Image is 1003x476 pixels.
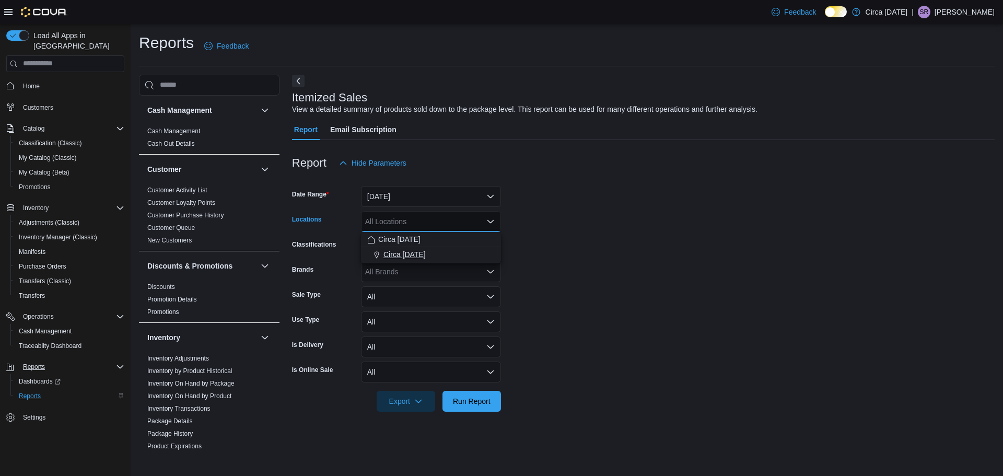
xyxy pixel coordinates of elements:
span: Reports [23,363,45,371]
span: Circa [DATE] [378,234,421,245]
a: Home [19,80,44,92]
a: Package Details [147,417,193,425]
a: Customer Activity List [147,187,207,194]
a: Promotions [147,308,179,316]
span: Inventory [23,204,49,212]
button: Inventory [147,332,256,343]
span: Manifests [19,248,45,256]
button: Traceabilty Dashboard [10,339,129,353]
span: Catalog [19,122,124,135]
span: Cash Management [19,327,72,335]
button: Cash Management [10,324,129,339]
a: Inventory Manager (Classic) [15,231,101,243]
a: Dashboards [10,374,129,389]
span: My Catalog (Classic) [19,154,77,162]
a: Feedback [767,2,820,22]
label: Is Online Sale [292,366,333,374]
span: Transfers (Classic) [19,277,71,285]
span: Transfers (Classic) [15,275,124,287]
button: My Catalog (Beta) [10,165,129,180]
button: Discounts & Promotions [259,260,271,272]
nav: Complex example [6,74,124,452]
button: Catalog [2,121,129,136]
button: [DATE] [361,186,501,207]
span: New Customers [147,236,192,245]
a: My Catalog (Beta) [15,166,74,179]
button: Hide Parameters [335,153,411,173]
button: Adjustments (Classic) [10,215,129,230]
span: Inventory Manager (Classic) [15,231,124,243]
p: [PERSON_NAME] [935,6,995,18]
span: Feedback [784,7,816,17]
span: Purchase Orders [19,262,66,271]
span: Report [294,119,318,140]
span: Inventory Manager (Classic) [19,233,97,241]
button: Customer [259,163,271,176]
a: Promotion Details [147,296,197,303]
button: Purchase Orders [10,259,129,274]
p: Circa [DATE] [866,6,908,18]
a: Product Expirations [147,443,202,450]
span: SR [920,6,929,18]
button: Catalog [19,122,49,135]
span: Transfers [15,289,124,302]
span: My Catalog (Classic) [15,152,124,164]
a: Discounts [147,283,175,291]
label: Date Range [292,190,329,199]
button: Next [292,75,305,87]
a: Package History [147,430,193,437]
button: Manifests [10,245,129,259]
span: Catalog [23,124,44,133]
a: Traceabilty Dashboard [15,340,86,352]
a: Reports [15,390,45,402]
span: Promotions [15,181,124,193]
button: Operations [2,309,129,324]
span: Classification (Classic) [19,139,82,147]
span: Product Expirations [147,442,202,450]
span: Run Report [453,396,491,407]
button: Discounts & Promotions [147,261,256,271]
span: Reports [19,392,41,400]
button: Reports [2,359,129,374]
img: Cova [21,7,67,17]
a: Cash Management [147,127,200,135]
h3: Itemized Sales [292,91,367,104]
span: Inventory by Product Historical [147,367,232,375]
button: Inventory Manager (Classic) [10,230,129,245]
button: Transfers (Classic) [10,274,129,288]
button: Home [2,78,129,94]
button: Classification (Classic) [10,136,129,150]
span: Reports [19,361,124,373]
button: Inventory [2,201,129,215]
button: Transfers [10,288,129,303]
div: Choose from the following options [361,232,501,262]
span: Adjustments (Classic) [19,218,79,227]
a: Customer Loyalty Points [147,199,215,206]
span: Promotions [19,183,51,191]
button: Settings [2,410,129,425]
a: Cash Management [15,325,76,338]
span: Package History [147,429,193,438]
span: Dashboards [15,375,124,388]
span: Customer Loyalty Points [147,199,215,207]
span: Classification (Classic) [15,137,124,149]
button: All [361,362,501,382]
h3: Cash Management [147,105,212,115]
div: Discounts & Promotions [139,281,279,322]
a: Inventory On Hand by Package [147,380,235,387]
h3: Customer [147,164,181,175]
a: Inventory Adjustments [147,355,209,362]
a: Settings [19,411,50,424]
label: Is Delivery [292,341,323,349]
label: Use Type [292,316,319,324]
span: Email Subscription [330,119,396,140]
a: Transfers (Classic) [15,275,75,287]
span: Export [383,391,429,412]
label: Brands [292,265,313,274]
a: Adjustments (Classic) [15,216,84,229]
span: Adjustments (Classic) [15,216,124,229]
a: Customer Queue [147,224,195,231]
